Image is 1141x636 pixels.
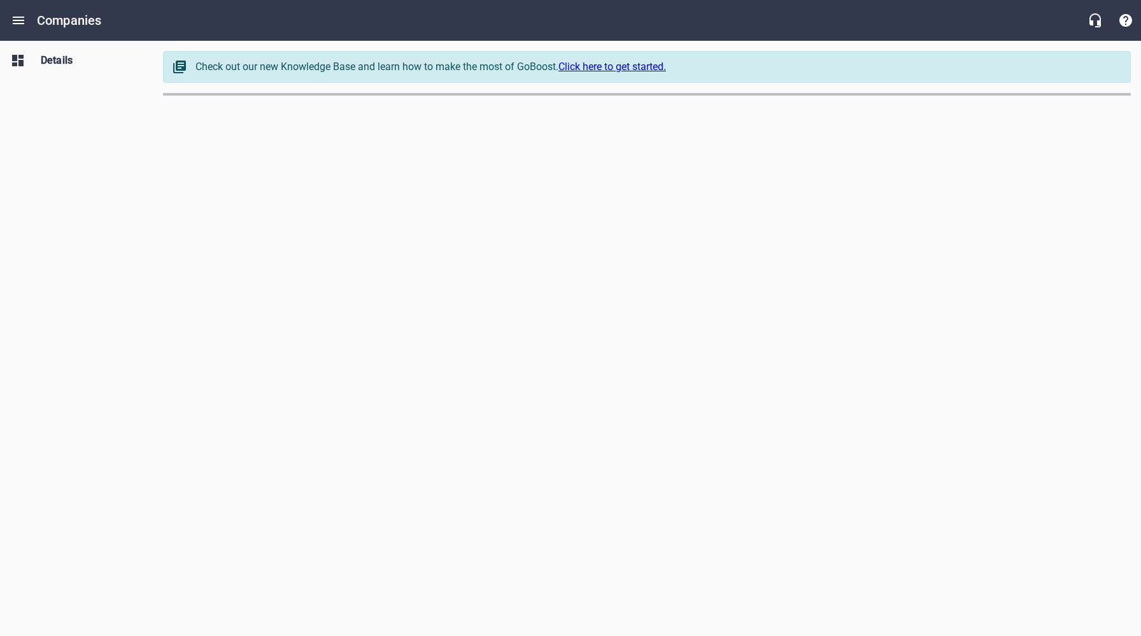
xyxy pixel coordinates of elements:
[41,53,138,68] span: Details
[3,5,34,36] button: Open drawer
[1080,5,1110,36] button: Live Chat
[1110,5,1141,36] button: Support Portal
[195,59,1117,75] div: Check out our new Knowledge Base and learn how to make the most of GoBoost.
[37,10,101,31] h6: Companies
[558,61,666,73] a: Click here to get started.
